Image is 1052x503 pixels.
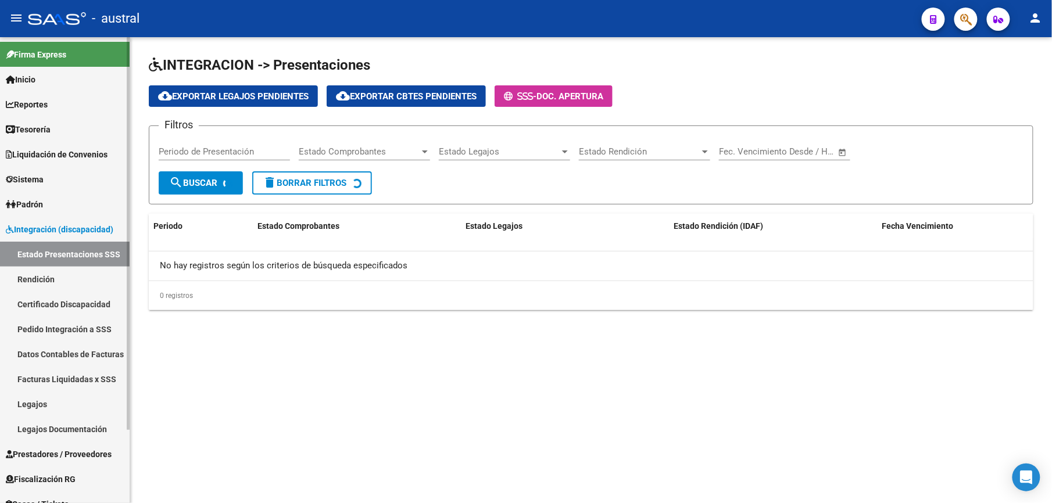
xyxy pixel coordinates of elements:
span: - austral [92,6,139,31]
mat-icon: menu [9,11,23,25]
input: Fecha inicio [719,146,766,157]
span: Doc. Apertura [536,91,603,102]
span: Buscar [169,178,217,188]
span: Tesorería [6,123,51,136]
span: Inicio [6,73,35,86]
span: Firma Express [6,48,66,61]
datatable-header-cell: Fecha Vencimiento [877,214,1033,239]
datatable-header-cell: Estado Legajos [461,214,669,239]
mat-icon: cloud_download [336,89,350,103]
div: Open Intercom Messenger [1012,464,1040,491]
mat-icon: search [169,175,183,189]
input: Fecha fin [777,146,833,157]
mat-icon: person [1029,11,1043,25]
div: 0 registros [149,281,1033,310]
span: Borrar Filtros [263,178,346,188]
datatable-header-cell: Estado Rendición (IDAF) [669,214,877,239]
mat-icon: delete [263,175,277,189]
span: Fiscalización RG [6,473,76,486]
span: INTEGRACION -> Presentaciones [149,57,370,73]
span: Prestadores / Proveedores [6,448,112,461]
datatable-header-cell: Periodo [149,214,253,239]
span: Exportar Legajos Pendientes [158,91,309,102]
span: - [504,91,536,102]
span: Estado Comprobantes [257,221,339,231]
button: -Doc. Apertura [495,85,613,107]
span: Periodo [153,221,183,231]
span: Estado Rendición (IDAF) [674,221,763,231]
button: Open calendar [836,146,850,159]
span: Estado Rendición [579,146,700,157]
span: Estado Legajos [466,221,523,231]
span: Fecha Vencimiento [882,221,953,231]
div: No hay registros según los criterios de búsqueda especificados [149,251,1033,281]
button: Buscar [159,171,243,195]
datatable-header-cell: Estado Comprobantes [253,214,461,239]
span: Estado Legajos [439,146,560,157]
span: Reportes [6,98,48,111]
mat-icon: cloud_download [158,89,172,103]
button: Exportar Cbtes Pendientes [327,85,486,107]
span: Sistema [6,173,44,186]
span: Estado Comprobantes [299,146,420,157]
span: Exportar Cbtes Pendientes [336,91,477,102]
span: Integración (discapacidad) [6,223,113,236]
span: Liquidación de Convenios [6,148,108,161]
button: Borrar Filtros [252,171,372,195]
button: Exportar Legajos Pendientes [149,85,318,107]
h3: Filtros [159,117,199,133]
span: Padrón [6,198,43,211]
